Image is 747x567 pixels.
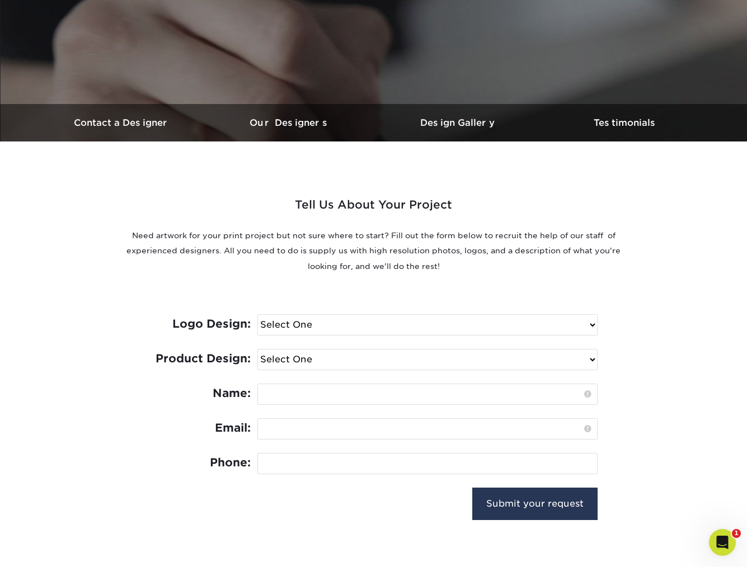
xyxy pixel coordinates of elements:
[150,488,300,526] iframe: reCAPTCHA
[122,195,626,224] h2: Tell Us About Your Project
[38,104,206,141] a: Contact a Designer
[206,104,374,141] a: Our Designers
[150,453,251,472] label: Phone:
[3,533,95,563] iframe: Google Customer Reviews
[732,529,741,538] span: 1
[374,117,542,128] h3: Design Gallery
[542,104,710,141] a: Testimonials
[150,314,251,334] label: Logo Design:
[150,384,251,403] label: Name:
[150,418,251,438] label: Email:
[150,349,251,368] label: Product Design:
[374,104,542,141] a: Design Gallery
[38,117,206,128] h3: Contact a Designer
[542,117,710,128] h3: Testimonials
[709,529,736,556] iframe: Intercom live chat
[472,488,598,520] input: Submit your request
[206,117,374,128] h3: Our Designers
[122,228,626,274] p: Need artwork for your print project but not sure where to start? Fill out the form below to recru...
